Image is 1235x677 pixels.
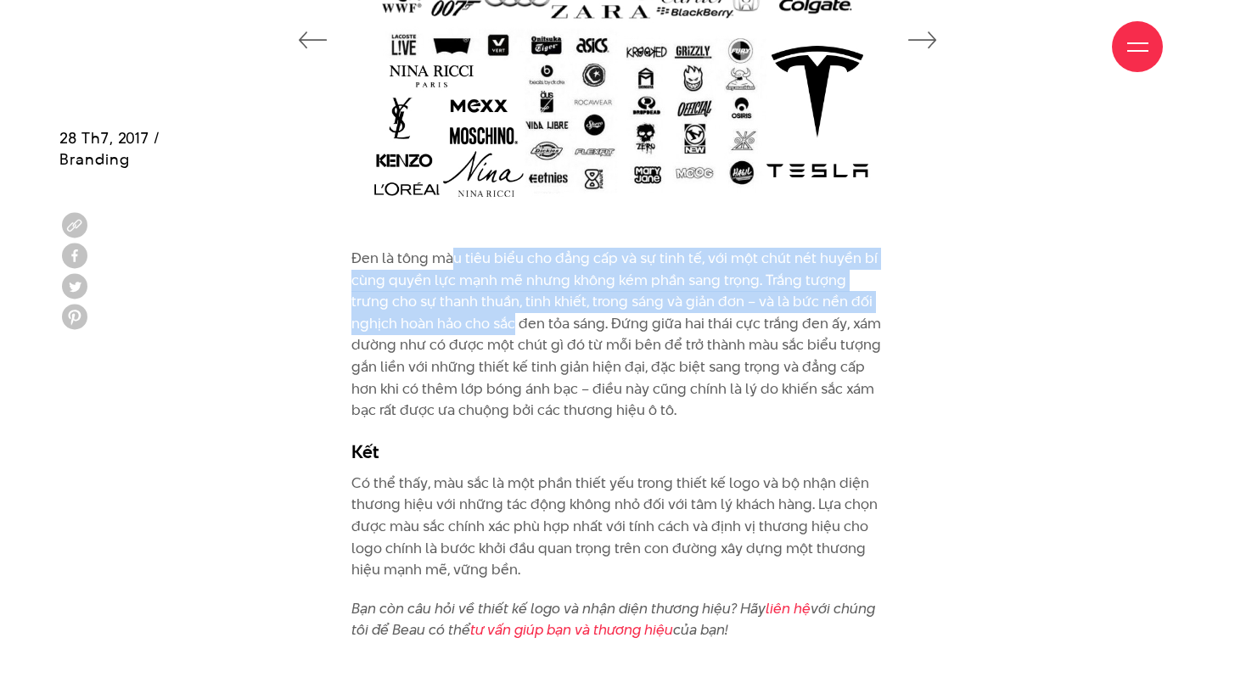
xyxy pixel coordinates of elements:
[59,127,160,170] span: 28 Th7, 2017 / Branding
[351,439,379,464] strong: Kết
[351,248,884,422] p: Đen là tông màu tiêu biểu cho đẳng cấp và sự tinh tế, với một chút nét huyền bí cùng quyền lực mạ...
[766,598,811,618] a: liên hệ
[351,473,884,581] p: Có thể thấy, màu sắc là một phần thiết yếu trong thiết kế logo và bộ nhận diện thương hiệu với nh...
[470,619,673,640] a: tư vấn giúp bạn và thương hiệu
[351,598,875,641] em: Bạn còn câu hỏi về thiết kế logo và nhận diện thương hiệu? Hãy với chúng tôi để Beau có thể của bạn!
